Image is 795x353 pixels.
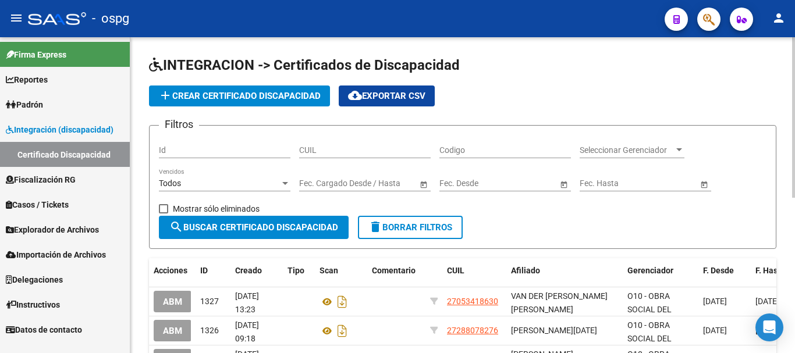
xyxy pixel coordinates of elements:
[149,57,460,73] span: INTEGRACION -> Certificados de Discapacidad
[485,179,542,188] input: End date
[417,178,430,190] button: Open calendar
[511,326,597,335] span: [PERSON_NAME][DATE]
[6,173,76,186] span: Fiscalización RG
[6,298,60,311] span: Instructivos
[92,6,129,31] span: - ospg
[442,258,506,283] datatable-header-cell: CUIL
[339,85,435,106] button: Exportar CSV
[755,297,779,306] span: [DATE]
[9,11,23,25] mat-icon: menu
[158,88,172,102] mat-icon: add
[158,91,321,101] span: Crear Certificado Discapacidad
[200,266,208,275] span: ID
[173,202,260,216] span: Mostrar sólo eliminados
[163,326,182,336] span: ABM
[6,73,48,86] span: Reportes
[703,266,734,275] span: F. Desde
[580,179,616,188] input: Start date
[149,258,196,283] datatable-header-cell: Acciones
[230,258,283,283] datatable-header-cell: Creado
[703,297,727,306] span: [DATE]
[755,266,785,275] span: F. Hasta
[200,326,219,335] span: 1326
[447,297,498,306] span: 27053418630
[154,320,191,341] button: ABM
[235,320,259,343] span: [DATE] 09:18
[6,223,99,236] span: Explorador de Archivos
[235,266,262,275] span: Creado
[235,291,259,314] span: [DATE] 13:23
[320,266,338,275] span: Scan
[154,291,191,312] button: ABM
[6,198,69,211] span: Casos / Tickets
[447,266,464,275] span: CUIL
[368,222,452,233] span: Borrar Filtros
[6,48,66,61] span: Firma Express
[755,313,783,341] div: Open Intercom Messenger
[506,258,623,283] datatable-header-cell: Afiliado
[358,216,463,239] button: Borrar Filtros
[439,179,475,188] input: Start date
[335,293,350,311] i: Descargar documento
[345,179,402,188] input: End date
[149,85,330,106] button: Crear Certificado Discapacidad
[348,91,425,101] span: Exportar CSV
[159,179,181,188] span: Todos
[447,326,498,335] span: 27288078276
[772,11,786,25] mat-icon: person
[698,178,710,190] button: Open calendar
[372,266,416,275] span: Comentario
[169,222,338,233] span: Buscar Certificado Discapacidad
[627,266,673,275] span: Gerenciador
[627,291,672,340] span: O10 - OBRA SOCIAL DEL PERSONAL GRAFICO
[623,258,698,283] datatable-header-cell: Gerenciador
[511,266,540,275] span: Afiliado
[6,123,113,136] span: Integración (discapacidad)
[335,322,350,340] i: Descargar documento
[367,258,425,283] datatable-header-cell: Comentario
[163,297,182,307] span: ABM
[154,266,187,275] span: Acciones
[511,291,608,314] span: VAN DER [PERSON_NAME] [PERSON_NAME]
[698,258,751,283] datatable-header-cell: F. Desde
[6,98,43,111] span: Padrón
[169,220,183,234] mat-icon: search
[558,178,570,190] button: Open calendar
[626,179,683,188] input: End date
[159,216,349,239] button: Buscar Certificado Discapacidad
[196,258,230,283] datatable-header-cell: ID
[580,145,674,155] span: Seleccionar Gerenciador
[6,248,106,261] span: Importación de Archivos
[299,179,335,188] input: Start date
[348,88,362,102] mat-icon: cloud_download
[200,297,219,306] span: 1327
[315,258,367,283] datatable-header-cell: Scan
[288,266,304,275] span: Tipo
[6,273,63,286] span: Delegaciones
[703,326,727,335] span: [DATE]
[6,323,82,336] span: Datos de contacto
[159,116,199,133] h3: Filtros
[283,258,315,283] datatable-header-cell: Tipo
[368,220,382,234] mat-icon: delete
